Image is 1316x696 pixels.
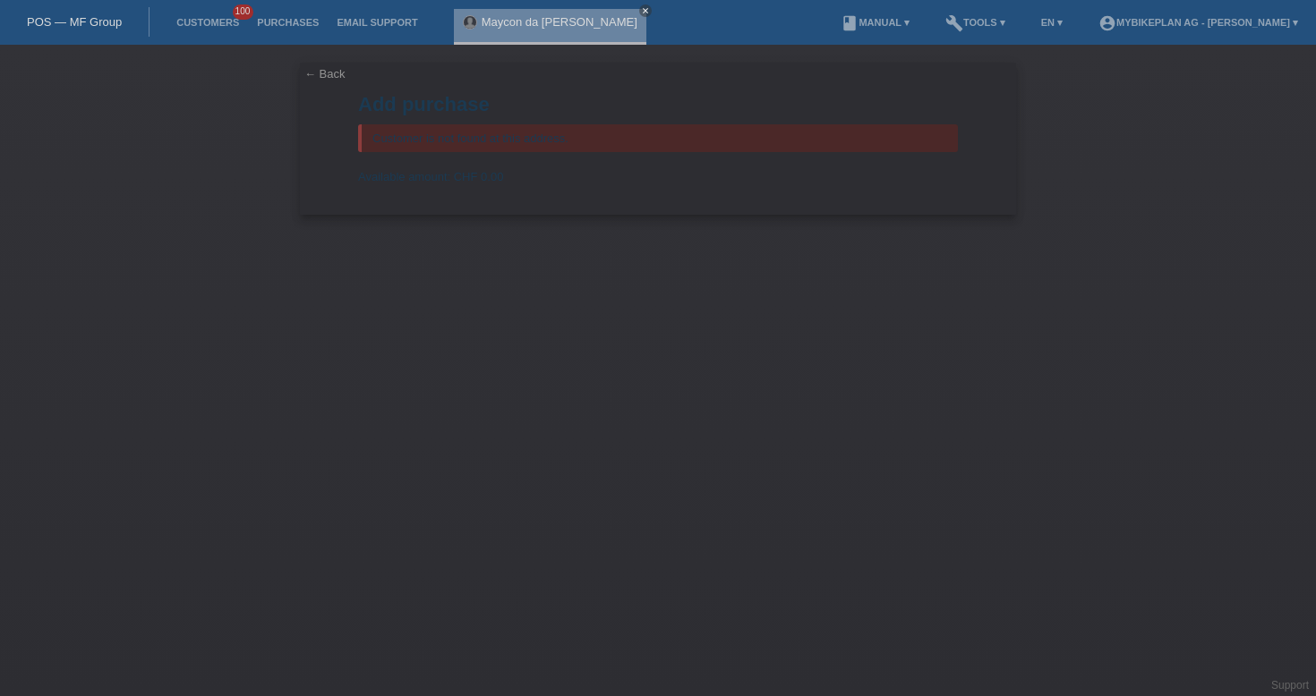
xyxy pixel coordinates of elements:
[832,17,919,28] a: bookManual ▾
[1098,14,1116,32] i: account_circle
[233,4,254,20] span: 100
[27,15,122,29] a: POS — MF Group
[936,17,1014,28] a: buildTools ▾
[641,6,650,15] i: close
[841,14,859,32] i: book
[1032,17,1072,28] a: EN ▾
[1271,679,1309,692] a: Support
[482,15,637,29] a: Maycon da [PERSON_NAME]
[1090,17,1307,28] a: account_circleMybikeplan AG - [PERSON_NAME] ▾
[304,67,346,81] a: ← Back
[358,124,958,152] div: Customer is not found at this address.
[639,4,652,17] a: close
[358,93,958,115] h1: Add purchase
[167,17,248,28] a: Customers
[454,170,504,183] span: CHF 0.00
[945,14,963,32] i: build
[328,17,426,28] a: Email Support
[248,17,328,28] a: Purchases
[358,170,450,183] span: Available amount:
